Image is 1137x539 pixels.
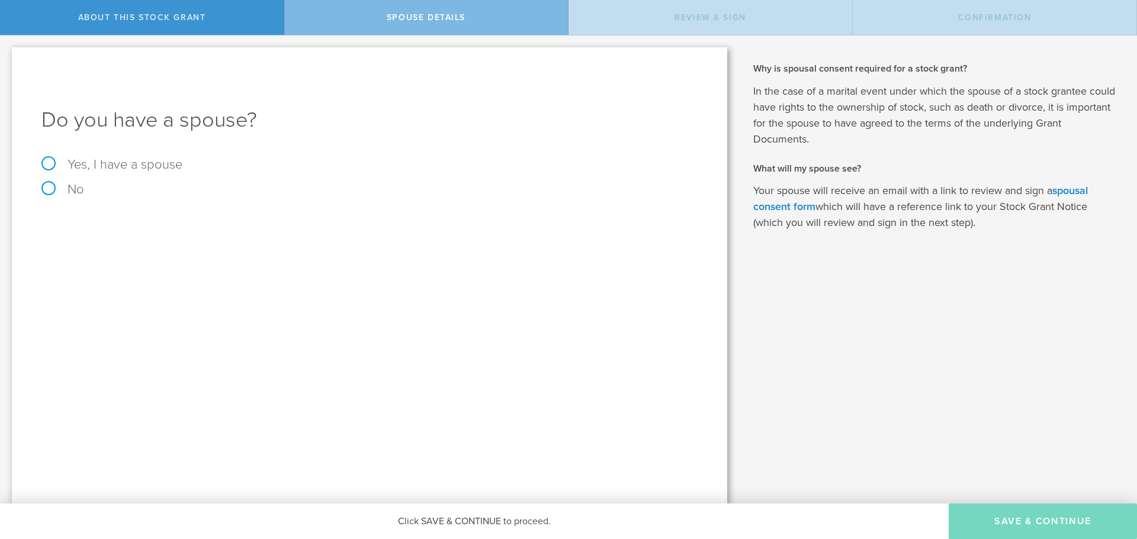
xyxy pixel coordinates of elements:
h1: Do you have a spouse? [41,106,698,134]
span: Review & Sign [675,12,746,22]
p: In the case of a marital event under which the spouse of a stock grantee could have rights to the... [753,83,1119,147]
h2: What will my spouse see? [753,162,1119,175]
h2: Why is spousal consent required for a stock grant? [753,62,1119,75]
span: Confirmation [958,12,1032,22]
label: No [41,183,698,196]
span: Spouse Details [387,12,465,22]
label: Yes, I have a spouse [41,158,698,171]
span: About this stock grant [78,12,206,22]
p: Your spouse will receive an email with a link to review and sign a which will have a reference li... [753,183,1119,231]
button: Save & Continue [949,504,1137,539]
